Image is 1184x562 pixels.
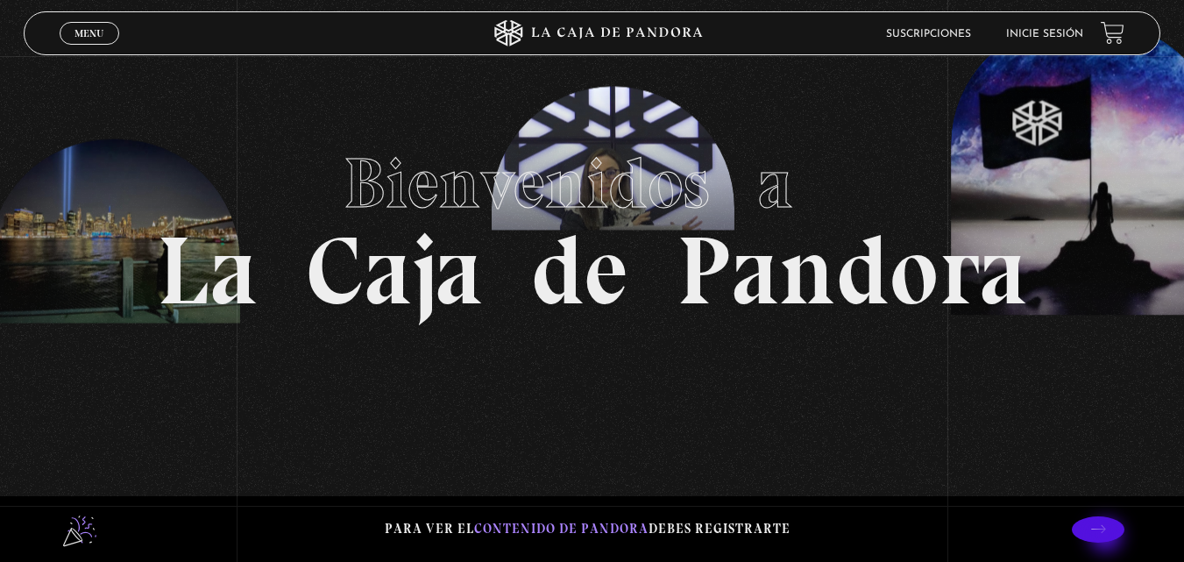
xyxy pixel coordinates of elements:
p: Para ver el debes registrarte [385,517,791,541]
h1: La Caja de Pandora [157,126,1027,319]
a: Inicie sesión [1006,29,1083,39]
span: Bienvenidos a [344,141,841,225]
span: Cerrar [68,43,110,55]
a: View your shopping cart [1101,21,1124,45]
span: Menu [74,28,103,39]
span: contenido de Pandora [474,521,649,537]
a: Suscripciones [886,29,971,39]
